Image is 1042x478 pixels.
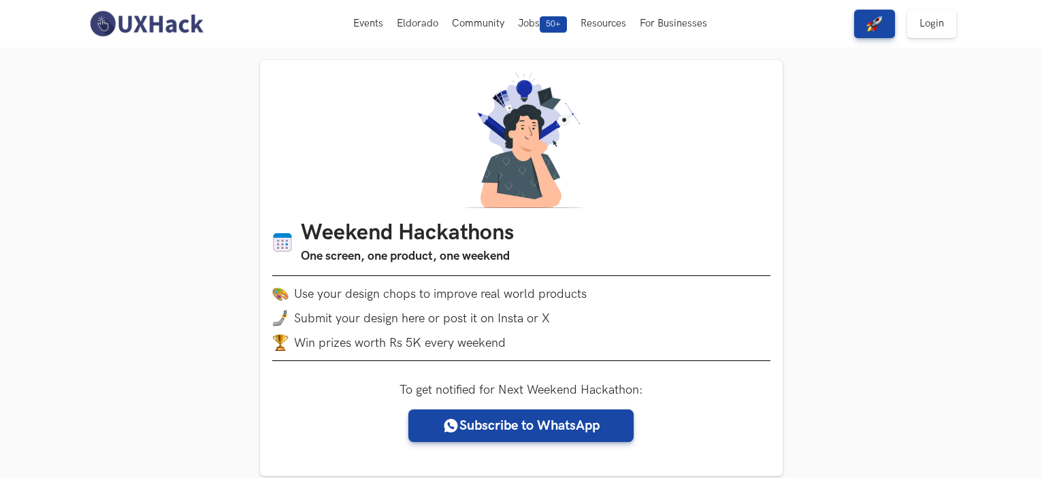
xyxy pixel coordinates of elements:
img: A designer thinking [456,72,587,208]
img: palette.png [272,286,289,302]
a: Subscribe to WhatsApp [408,409,634,442]
img: Calendar icon [272,232,293,253]
li: Use your design chops to improve real world products [272,286,770,302]
label: To get notified for Next Weekend Hackathon: [400,383,643,397]
img: mobile-in-hand.png [272,310,289,326]
h1: Weekend Hackathons [301,220,514,247]
span: Submit your design here or post it on Insta or X [294,311,550,326]
span: 50+ [540,16,567,33]
h3: One screen, one product, one weekend [301,247,514,266]
img: trophy.png [272,335,289,351]
img: UXHack-logo.png [86,10,207,38]
img: rocket [866,16,883,32]
a: Login [907,10,956,38]
li: Win prizes worth Rs 5K every weekend [272,335,770,351]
